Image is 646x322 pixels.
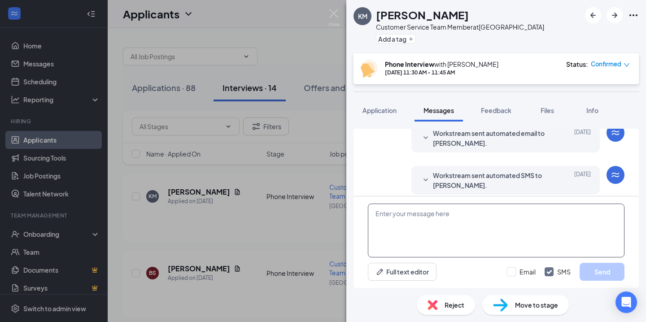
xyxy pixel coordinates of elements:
button: PlusAdd a tag [376,34,416,44]
div: with [PERSON_NAME] [385,60,498,69]
span: Files [541,106,554,114]
svg: WorkstreamLogo [610,170,621,180]
svg: SmallChevronDown [420,175,431,186]
span: [DATE] [574,170,591,190]
svg: Ellipses [628,10,639,21]
svg: ArrowLeftNew [588,10,598,21]
button: ArrowLeftNew [585,7,601,23]
svg: WorkstreamLogo [610,127,621,138]
svg: SmallChevronDown [420,133,431,144]
div: [DATE] 11:30 AM - 11:45 AM [385,69,498,76]
span: [DATE] [574,128,591,148]
span: Workstream sent automated email to [PERSON_NAME]. [433,128,550,148]
button: Full text editorPen [368,263,436,281]
span: Confirmed [591,60,621,69]
button: Send [580,263,624,281]
span: Feedback [481,106,511,114]
svg: Pen [375,267,384,276]
span: Messages [423,106,454,114]
span: Reject [445,300,464,310]
h1: [PERSON_NAME] [376,7,469,22]
span: down [624,62,630,68]
span: Workstream sent automated SMS to [PERSON_NAME]. [433,170,550,190]
div: Open Intercom Messenger [615,292,637,313]
span: Info [586,106,598,114]
div: KM [358,12,367,21]
div: Status : [566,60,588,69]
span: Application [362,106,397,114]
div: Customer Service Team Member at [GEOGRAPHIC_DATA] [376,22,544,31]
svg: Plus [408,36,414,42]
svg: ArrowRight [609,10,620,21]
span: Move to stage [515,300,558,310]
button: ArrowRight [607,7,623,23]
b: Phone Interview [385,60,434,68]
